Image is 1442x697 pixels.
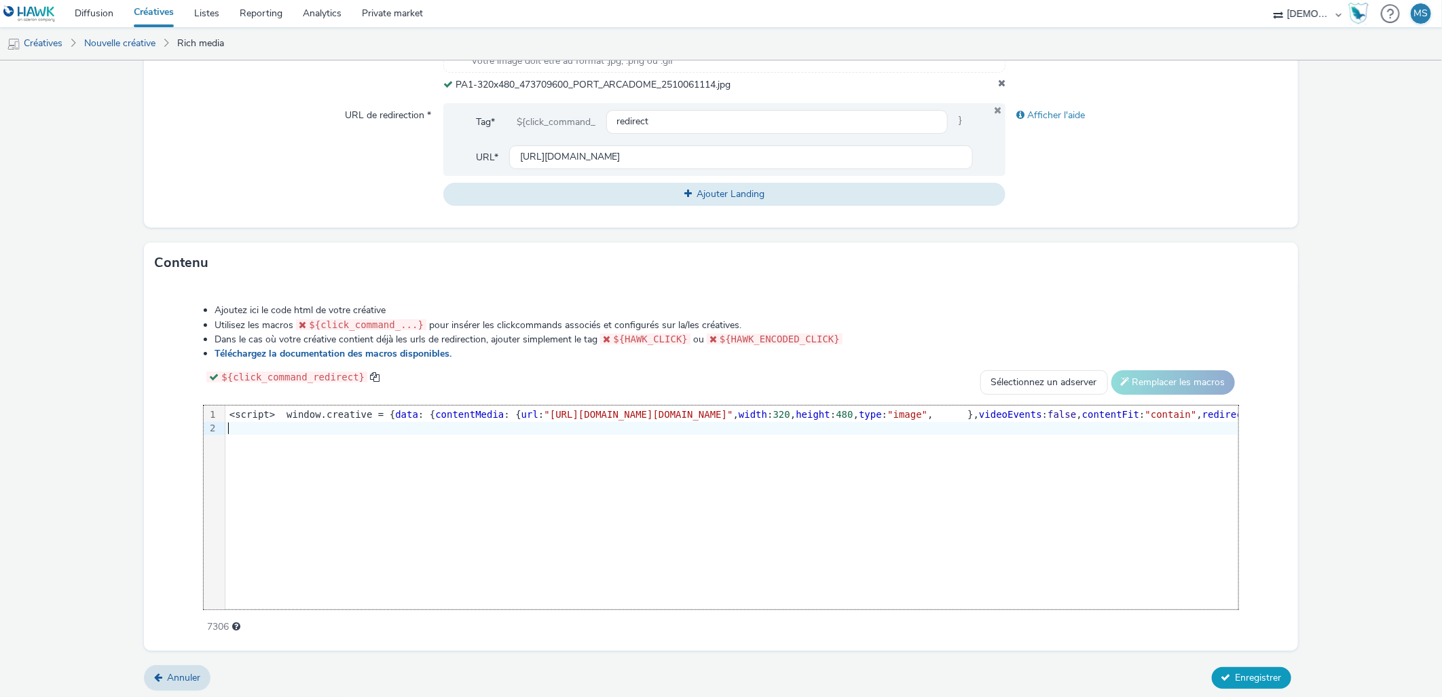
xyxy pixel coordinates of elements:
[471,54,674,68] span: Votre image doit être au format .jpg, .png ou .gif
[1005,103,1287,128] div: Afficher l'aide
[339,103,437,122] label: URL de redirection *
[1145,409,1197,420] span: "contain"
[1414,3,1428,24] div: MS
[204,422,217,435] div: 2
[1111,370,1235,395] button: Remplacer les macros
[1348,3,1369,24] img: Hawk Academy
[720,334,840,344] span: ${HAWK_ENCODED_CLICK}
[232,620,240,634] div: Longueur maximale conseillée 3000 caractères.
[3,5,56,22] img: undefined Logo
[1048,409,1076,420] span: false
[215,318,1238,332] li: Utilisez les macros pour insérer les clickcommands associés et configurés sur la/les créatives.
[859,409,882,420] span: type
[836,409,853,420] span: 480
[1212,667,1291,689] button: Enregistrer
[521,409,538,420] span: url
[215,332,1238,346] li: Dans le cas où votre créative contient déjà les urls de redirection, ajouter simplement le tag ou
[395,409,418,420] span: data
[506,110,606,135] div: ${click_command_
[77,27,162,60] a: Nouvelle créative
[7,37,20,51] img: mobile
[613,334,688,344] span: ${HAWK_CLICK}
[167,671,200,684] span: Annuler
[1348,3,1374,24] a: Hawk Academy
[948,110,973,135] span: }
[509,145,974,169] input: url...
[739,409,767,420] span: width
[309,319,424,330] span: ${click_command_...}
[144,665,210,691] a: Annuler
[1202,409,1248,420] span: redirect
[435,409,504,420] span: contentMedia
[154,253,208,273] h3: Contenu
[443,183,1006,206] button: Ajouter Landing
[887,409,927,420] span: "image"
[204,408,217,422] div: 1
[544,409,733,420] span: "[URL][DOMAIN_NAME][DOMAIN_NAME]"
[773,409,790,420] span: 320
[697,187,764,200] span: Ajouter Landing
[207,620,229,634] span: 7306
[456,78,731,91] span: PA1-320x480_473709600_PORT_ARCADOME_2510061114.jpg
[215,304,1238,317] li: Ajoutez ici le code html de votre créative
[1082,409,1139,420] span: contentFit
[1236,671,1282,684] span: Enregistrer
[170,27,231,60] a: Rich media
[370,372,380,382] span: copy to clipboard
[796,409,830,420] span: height
[215,347,457,360] a: Téléchargez la documentation des macros disponibles.
[221,372,365,382] span: ${click_command_redirect}
[979,409,1042,420] span: videoEvents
